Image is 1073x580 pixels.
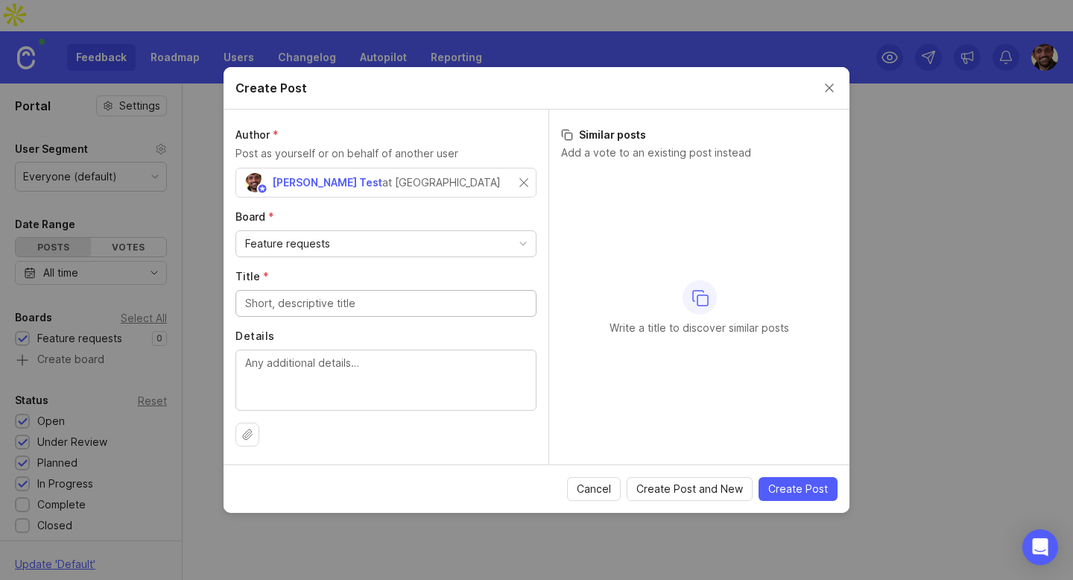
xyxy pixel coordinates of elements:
[561,145,838,160] p: Add a vote to an existing post instead
[567,477,621,501] button: Cancel
[272,176,382,189] span: [PERSON_NAME] Test
[235,423,259,447] button: Upload file
[561,127,838,142] h3: Similar posts
[610,321,789,335] p: Write a title to discover similar posts
[245,173,265,192] img: Sandy Test
[577,482,611,497] span: Cancel
[245,236,330,252] div: Feature requests
[235,79,307,97] h2: Create Post
[821,80,838,96] button: Close create post modal
[759,477,838,501] button: Create Post
[636,482,743,497] span: Create Post and New
[627,477,753,501] button: Create Post and New
[235,210,274,223] span: Board (required)
[768,482,828,497] span: Create Post
[235,128,279,141] span: Author (required)
[235,329,536,344] label: Details
[382,174,501,191] div: at [GEOGRAPHIC_DATA]
[257,183,268,195] img: member badge
[235,145,536,162] p: Post as yourself or on behalf of another user
[1022,529,1058,565] div: Open Intercom Messenger
[245,295,527,312] input: Short, descriptive title
[235,270,269,283] span: Title (required)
